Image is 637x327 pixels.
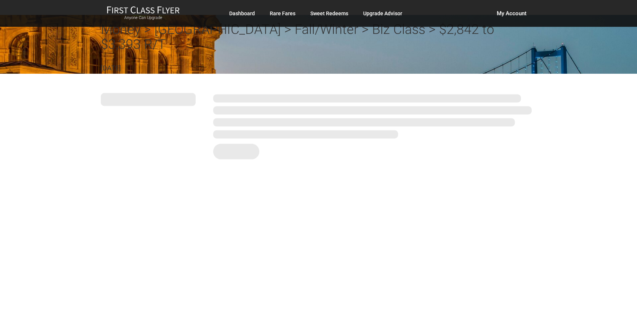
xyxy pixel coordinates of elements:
a: Sweet Redeems [310,7,348,20]
time: [DATE] [101,64,121,72]
a: Dashboard [229,7,255,20]
span: My Account [497,9,526,18]
button: My Account [497,9,530,18]
img: First Class Flyer [107,6,180,14]
a: Upgrade Advisor [363,7,402,20]
small: Anyone Can Upgrade [107,15,180,20]
img: summary.svg [101,83,536,164]
h2: Money > [GEOGRAPHIC_DATA] > Fall/Winter > Biz Class > $2,842 to $3,393 R/T [101,22,536,52]
a: Rare Fares [270,7,295,20]
a: First Class FlyerAnyone Can Upgrade [107,6,180,21]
